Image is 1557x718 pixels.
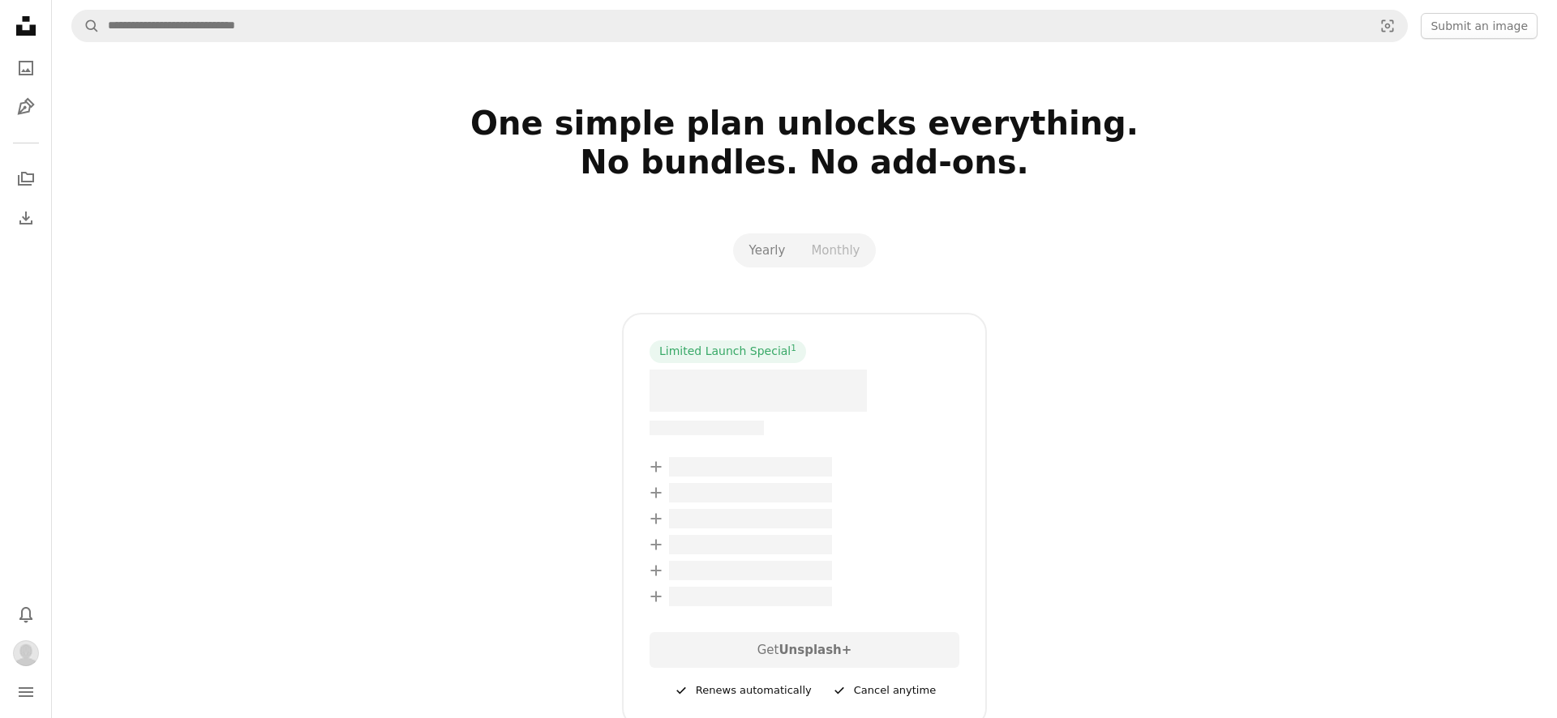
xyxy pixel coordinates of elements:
div: Cancel anytime [831,681,936,700]
a: Download History [10,202,42,234]
a: Photos [10,52,42,84]
button: Profile [10,637,42,669]
sup: 1 [791,343,796,353]
span: – –––– –––– ––– ––– –––– –––– [669,561,832,580]
span: – –––– –––– ––– ––– –––– –––– [669,587,832,606]
h2: One simple plan unlocks everything. No bundles. No add-ons. [282,104,1327,220]
button: Monthly [798,237,873,264]
span: – –––– ––––. [650,370,867,412]
span: –– –––– –––– –––– –– [650,421,764,435]
div: Get [650,632,959,668]
span: – –––– –––– ––– ––– –––– –––– [669,535,832,554]
a: 1 [787,344,800,360]
div: Renews automatically [673,681,812,700]
button: Notifications [10,598,42,630]
div: Limited Launch Special [650,340,806,363]
strong: Unsplash+ [778,643,851,657]
a: Collections [10,163,42,195]
button: Yearly [736,237,799,264]
a: Illustrations [10,91,42,123]
button: Submit an image [1421,13,1538,39]
button: Search Unsplash [72,11,100,41]
a: Home — Unsplash [10,10,42,45]
button: Visual search [1368,11,1407,41]
span: – –––– –––– ––– ––– –––– –––– [669,509,832,528]
span: – –––– –––– ––– ––– –––– –––– [669,483,832,502]
button: Menu [10,676,42,708]
span: – –––– –––– ––– ––– –––– –––– [669,457,832,477]
form: Find visuals sitewide [71,10,1408,42]
img: Avatar of user Visit Skellefteå [13,640,39,666]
